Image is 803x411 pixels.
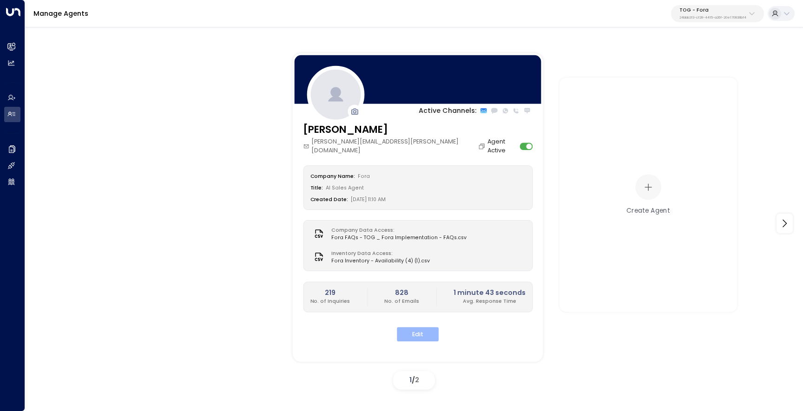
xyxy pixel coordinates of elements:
button: Copy [478,143,487,150]
h3: [PERSON_NAME] [303,123,487,137]
label: Title: [310,185,323,192]
span: 1 [409,375,412,385]
label: Company Data Access: [331,227,462,234]
label: Agent Active [487,138,517,156]
span: Fora Inventory - Availability (4) (1).csv [331,257,430,265]
p: TOG - Fora [679,7,746,13]
span: Fora FAQs - TOG _ Fora Implementation - FAQs.csv [331,234,467,241]
span: [DATE] 11:10 AM [351,196,386,203]
label: Inventory Data Access: [331,250,426,257]
div: Create Agent [626,206,670,215]
span: 2 [415,375,419,385]
div: / [393,371,435,390]
p: No. of Emails [384,298,419,306]
h2: 219 [310,288,350,298]
button: TOG - Fora24bbb2f3-cf28-4415-a26f-20e170838bf4 [671,5,764,22]
p: Active Channels: [419,106,476,116]
h2: 1 minute 43 seconds [454,288,526,298]
label: Company Name: [310,173,355,180]
p: No. of Inquiries [310,298,350,306]
button: Edit [397,327,439,342]
span: AI Sales Agent [326,185,364,192]
span: Fora [358,173,370,180]
p: 24bbb2f3-cf28-4415-a26f-20e170838bf4 [679,16,746,20]
a: Manage Agents [33,9,88,18]
div: [PERSON_NAME][EMAIL_ADDRESS][PERSON_NAME][DOMAIN_NAME] [303,138,487,156]
p: Avg. Response Time [454,298,526,306]
h2: 828 [384,288,419,298]
label: Created Date: [310,196,349,203]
